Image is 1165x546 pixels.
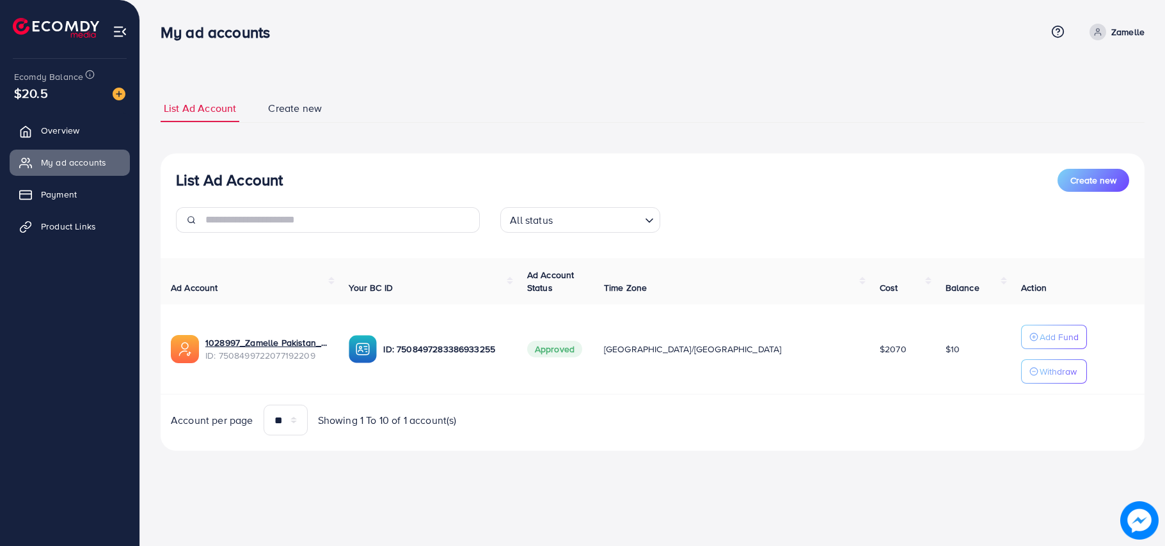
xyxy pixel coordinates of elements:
[14,84,48,102] span: $20.5
[205,336,328,349] a: 1028997_Zamelle Pakistan_1748208831279
[10,150,130,175] a: My ad accounts
[10,214,130,239] a: Product Links
[13,18,99,38] img: logo
[113,88,125,100] img: image
[1084,24,1145,40] a: Zamelle
[349,335,377,363] img: ic-ba-acc.ded83a64.svg
[527,341,582,357] span: Approved
[1021,359,1087,384] button: Withdraw
[171,281,218,294] span: Ad Account
[383,341,506,357] p: ID: 7508497283386933255
[161,23,280,42] h3: My ad accounts
[171,335,199,363] img: ic-ads-acc.e4c84228.svg
[1070,174,1116,187] span: Create new
[113,24,127,39] img: menu
[1021,325,1087,349] button: Add Fund
[164,101,236,116] span: List Ad Account
[500,207,660,233] div: Search for option
[946,343,960,355] span: $10
[318,413,457,428] span: Showing 1 To 10 of 1 account(s)
[349,281,393,294] span: Your BC ID
[10,182,130,207] a: Payment
[880,281,898,294] span: Cost
[14,70,83,83] span: Ecomdy Balance
[176,171,283,189] h3: List Ad Account
[1040,329,1079,345] p: Add Fund
[10,118,130,143] a: Overview
[1040,364,1077,379] p: Withdraw
[880,343,907,355] span: $2070
[1021,281,1047,294] span: Action
[268,101,322,116] span: Create new
[41,124,79,137] span: Overview
[527,269,575,294] span: Ad Account Status
[557,208,640,230] input: Search for option
[604,343,782,355] span: [GEOGRAPHIC_DATA]/[GEOGRAPHIC_DATA]
[604,281,647,294] span: Time Zone
[1111,24,1145,40] p: Zamelle
[171,413,253,428] span: Account per page
[41,220,96,233] span: Product Links
[1058,169,1129,192] button: Create new
[1120,501,1159,540] img: image
[205,349,328,362] span: ID: 7508499722077192209
[507,211,555,230] span: All status
[946,281,979,294] span: Balance
[205,336,328,363] div: <span class='underline'>1028997_Zamelle Pakistan_1748208831279</span></br>7508499722077192209
[41,156,106,169] span: My ad accounts
[41,188,77,201] span: Payment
